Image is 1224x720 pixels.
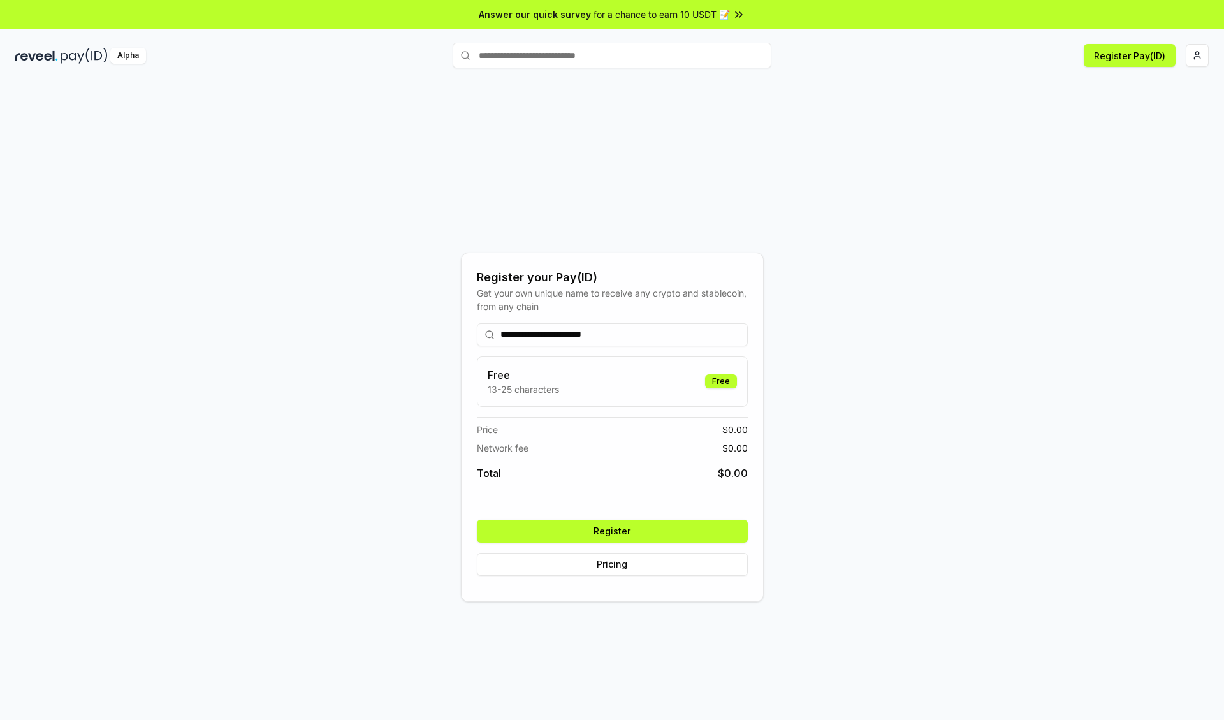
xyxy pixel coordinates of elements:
[477,286,748,313] div: Get your own unique name to receive any crypto and stablecoin, from any chain
[477,553,748,576] button: Pricing
[488,367,559,383] h3: Free
[722,441,748,455] span: $ 0.00
[477,423,498,436] span: Price
[477,268,748,286] div: Register your Pay(ID)
[477,520,748,543] button: Register
[110,48,146,64] div: Alpha
[705,374,737,388] div: Free
[477,466,501,481] span: Total
[594,8,730,21] span: for a chance to earn 10 USDT 📝
[15,48,58,64] img: reveel_dark
[1084,44,1176,67] button: Register Pay(ID)
[477,441,528,455] span: Network fee
[722,423,748,436] span: $ 0.00
[479,8,591,21] span: Answer our quick survey
[718,466,748,481] span: $ 0.00
[488,383,559,396] p: 13-25 characters
[61,48,108,64] img: pay_id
